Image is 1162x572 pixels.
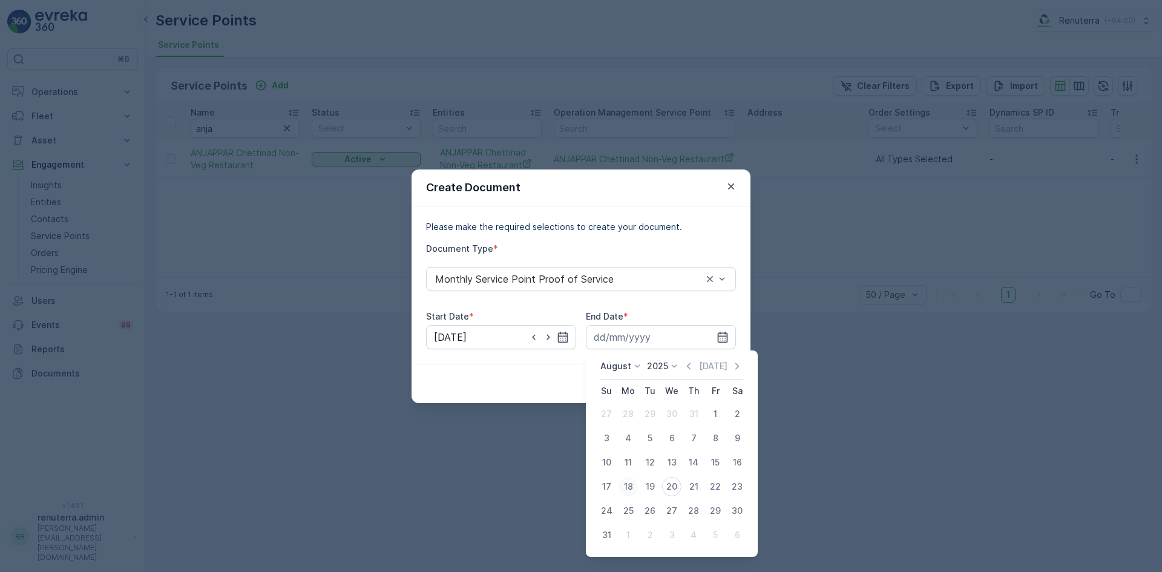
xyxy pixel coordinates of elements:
div: 4 [684,525,703,545]
th: Saturday [726,380,748,402]
p: Create Document [426,179,520,196]
label: End Date [586,311,623,321]
th: Wednesday [661,380,683,402]
div: 6 [662,429,681,448]
div: 3 [597,429,616,448]
p: [DATE] [699,360,727,372]
input: dd/mm/yyyy [586,325,736,349]
div: 31 [597,525,616,545]
div: 15 [706,453,725,472]
div: 20 [662,477,681,496]
div: 29 [640,404,660,424]
div: 1 [706,404,725,424]
th: Friday [704,380,726,402]
div: 17 [597,477,616,496]
label: Start Date [426,311,469,321]
th: Monday [617,380,639,402]
div: 2 [640,525,660,545]
div: 28 [619,404,638,424]
div: 23 [727,477,747,496]
div: 10 [597,453,616,472]
div: 6 [727,525,747,545]
div: 13 [662,453,681,472]
div: 25 [619,501,638,521]
div: 9 [727,429,747,448]
div: 11 [619,453,638,472]
input: dd/mm/yyyy [426,325,576,349]
div: 18 [619,477,638,496]
div: 26 [640,501,660,521]
div: 16 [727,453,747,472]
p: 2025 [647,360,668,372]
div: 3 [662,525,681,545]
p: August [600,360,631,372]
div: 19 [640,477,660,496]
th: Tuesday [639,380,661,402]
div: 12 [640,453,660,472]
label: Document Type [426,243,493,254]
th: Sunday [596,380,617,402]
div: 4 [619,429,638,448]
div: 28 [684,501,703,521]
th: Thursday [683,380,704,402]
div: 7 [684,429,703,448]
div: 27 [662,501,681,521]
p: Please make the required selections to create your document. [426,221,736,233]
div: 30 [727,501,747,521]
div: 29 [706,501,725,521]
div: 27 [597,404,616,424]
div: 8 [706,429,725,448]
div: 1 [619,525,638,545]
div: 5 [640,429,660,448]
div: 30 [662,404,681,424]
div: 22 [706,477,725,496]
div: 21 [684,477,703,496]
div: 24 [597,501,616,521]
div: 5 [706,525,725,545]
div: 31 [684,404,703,424]
div: 14 [684,453,703,472]
div: 2 [727,404,747,424]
